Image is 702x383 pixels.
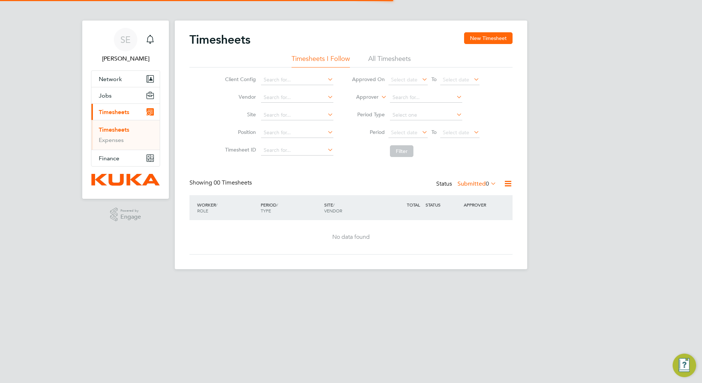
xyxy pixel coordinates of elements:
[462,198,500,211] div: APPROVER
[195,198,259,217] div: WORKER
[292,54,350,68] li: Timesheets I Follow
[673,354,696,377] button: Engage Resource Center
[110,208,141,222] a: Powered byEngage
[333,202,334,208] span: /
[189,32,250,47] h2: Timesheets
[99,136,124,143] a: Expenses
[261,110,333,120] input: Search for...
[223,111,256,118] label: Site
[345,94,379,101] label: Approver
[443,129,469,136] span: Select date
[391,76,417,83] span: Select date
[99,92,112,99] span: Jobs
[261,92,333,103] input: Search for...
[486,180,489,187] span: 0
[368,54,411,68] li: All Timesheets
[197,233,505,241] div: No data found
[436,179,498,189] div: Status
[91,28,160,63] a: SE[PERSON_NAME]
[99,76,122,83] span: Network
[352,111,385,118] label: Period Type
[261,75,333,85] input: Search for...
[429,74,439,84] span: To
[322,198,386,217] div: SITE
[390,145,413,157] button: Filter
[91,150,160,166] button: Finance
[429,127,439,137] span: To
[99,109,129,116] span: Timesheets
[261,128,333,138] input: Search for...
[390,110,462,120] input: Select one
[223,146,256,153] label: Timesheet ID
[91,54,160,63] span: Sharon Edwards
[259,198,322,217] div: PERIOD
[223,76,256,83] label: Client Config
[91,174,160,186] img: kuka-logo-retina.png
[91,87,160,103] button: Jobs
[120,214,141,220] span: Engage
[120,35,131,44] span: SE
[91,120,160,150] div: Timesheets
[99,155,119,162] span: Finance
[120,208,141,214] span: Powered by
[276,202,278,208] span: /
[91,104,160,120] button: Timesheets
[457,180,496,187] label: Submitted
[352,76,385,83] label: Approved On
[261,208,271,214] span: TYPE
[352,129,385,135] label: Period
[464,32,513,44] button: New Timesheet
[391,129,417,136] span: Select date
[91,71,160,87] button: Network
[390,92,462,103] input: Search for...
[91,174,160,186] a: Go to home page
[407,202,420,208] span: TOTAL
[189,179,253,187] div: Showing
[443,76,469,83] span: Select date
[223,94,256,100] label: Vendor
[99,126,129,133] a: Timesheets
[424,198,462,211] div: STATUS
[324,208,342,214] span: VENDOR
[216,202,217,208] span: /
[214,179,252,186] span: 00 Timesheets
[197,208,208,214] span: ROLE
[261,145,333,156] input: Search for...
[223,129,256,135] label: Position
[82,21,169,199] nav: Main navigation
